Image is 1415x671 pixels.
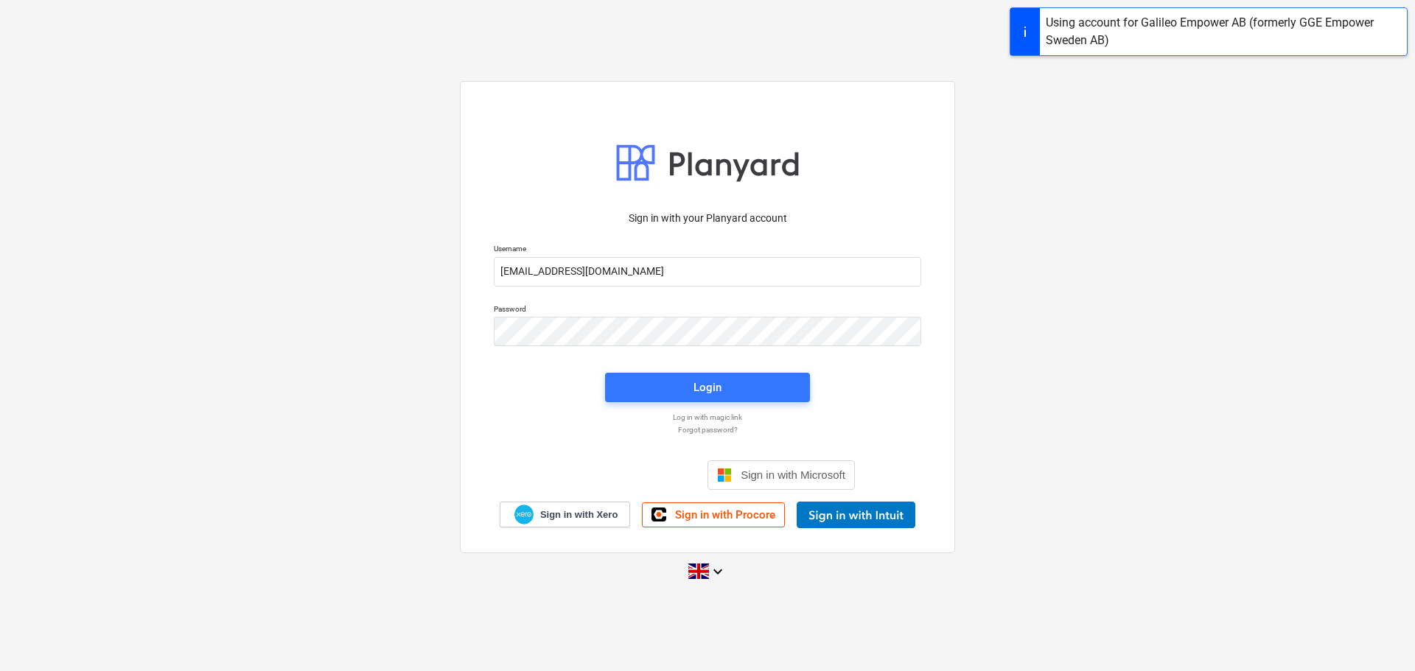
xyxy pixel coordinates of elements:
[553,459,703,491] iframe: Sign in with Google Button
[605,373,810,402] button: Login
[675,508,775,521] span: Sign in with Procore
[514,505,534,524] img: Xero logo
[709,563,727,580] i: keyboard_arrow_down
[486,425,929,435] a: Forgot password?
[717,468,732,482] img: Microsoft logo
[741,468,845,481] span: Sign in with Microsoft
[500,502,631,527] a: Sign in with Xero
[486,412,929,422] a: Log in with magic link
[693,378,722,397] div: Login
[1046,14,1401,49] div: Using account for Galileo Empower AB (formerly GGE Empower Sweden AB)
[642,502,785,527] a: Sign in with Procore
[494,304,921,317] p: Password
[494,257,921,287] input: Username
[494,244,921,256] p: Username
[494,211,921,226] p: Sign in with your Planyard account
[540,508,618,521] span: Sign in with Xero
